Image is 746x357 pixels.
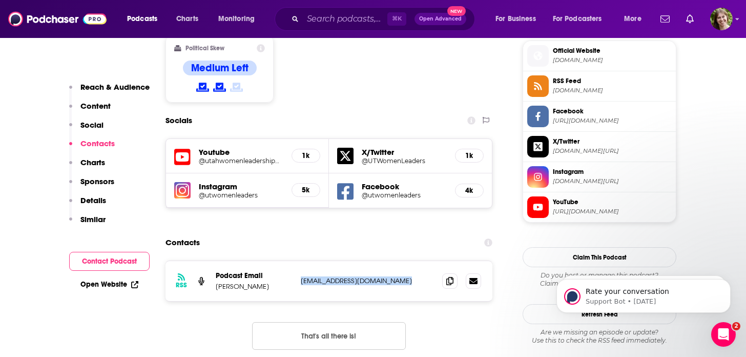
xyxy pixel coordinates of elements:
[176,281,187,289] h3: RSS
[185,45,224,52] h2: Political Skew
[80,138,115,148] p: Contacts
[80,214,106,224] p: Similar
[732,322,740,330] span: 2
[362,191,447,199] a: @utwomenleaders
[69,176,114,195] button: Sponsors
[553,107,672,116] span: Facebook
[216,271,293,280] p: Podcast Email
[447,6,466,16] span: New
[656,10,674,28] a: Show notifications dropdown
[170,11,204,27] a: Charts
[69,82,150,101] button: Reach & Audience
[80,195,106,205] p: Details
[553,208,672,215] span: https://www.youtube.com/@utahwomenleadershipproject2160
[199,191,283,199] a: @utwomenleaders
[527,106,672,127] a: Facebook[URL][DOMAIN_NAME]
[199,157,283,165] a: @utahwomenleadershipproject2160
[464,186,475,195] h5: 4k
[300,186,312,194] h5: 5k
[553,46,672,55] span: Official Website
[553,56,672,64] span: utwomen.org
[527,196,672,218] a: YouTube[URL][DOMAIN_NAME]
[8,9,107,29] img: Podchaser - Follow, Share and Rate Podcasts
[69,195,106,214] button: Details
[174,182,191,199] img: iconImage
[69,101,111,120] button: Content
[165,111,192,130] h2: Socials
[80,82,150,92] p: Reach & Audience
[80,176,114,186] p: Sponsors
[710,8,733,30] button: Show profile menu
[191,62,248,74] h4: Medium Left
[165,233,200,252] h2: Contacts
[711,322,736,347] iframe: Intercom live chat
[553,147,672,155] span: twitter.com/UTWomenLeaders
[199,182,283,191] h5: Instagram
[553,12,602,26] span: For Podcasters
[523,247,676,267] button: Claim This Podcast
[527,136,672,157] a: X/Twitter[DOMAIN_NAME][URL]
[710,8,733,30] img: User Profile
[553,117,672,125] span: https://www.facebook.com/utwomenleaders
[362,182,447,191] h5: Facebook
[127,12,157,26] span: Podcasts
[284,7,485,31] div: Search podcasts, credits, & more...
[300,151,312,160] h5: 1k
[252,322,406,350] button: Nothing here.
[69,120,103,139] button: Social
[553,177,672,185] span: instagram.com/utwomenleaders
[80,280,138,289] a: Open Website
[546,11,617,27] button: open menu
[682,10,698,28] a: Show notifications dropdown
[624,12,641,26] span: More
[527,45,672,67] a: Official Website[DOMAIN_NAME]
[176,12,198,26] span: Charts
[553,137,672,146] span: X/Twitter
[541,257,746,329] iframe: Intercom notifications message
[553,197,672,207] span: YouTube
[69,214,106,233] button: Similar
[80,157,105,167] p: Charts
[80,120,103,130] p: Social
[553,167,672,176] span: Instagram
[362,157,447,165] a: @UTWomenLeaders
[495,12,536,26] span: For Business
[523,328,676,345] div: Are we missing an episode or update? Use this to check the RSS feed immediately.
[523,271,676,288] div: Claim and edit this page to your liking.
[362,147,447,157] h5: X/Twitter
[710,8,733,30] span: Logged in as bellagibb
[419,16,462,22] span: Open Advanced
[527,166,672,188] a: Instagram[DOMAIN_NAME][URL]
[199,147,283,157] h5: Youtube
[69,138,115,157] button: Contacts
[303,11,387,27] input: Search podcasts, credits, & more...
[211,11,268,27] button: open menu
[69,252,150,271] button: Contact Podcast
[387,12,406,26] span: ⌘ K
[527,75,672,97] a: RSS Feed[DOMAIN_NAME]
[617,11,654,27] button: open menu
[523,271,676,280] span: Do you host or manage this podcast?
[415,13,466,25] button: Open AdvancedNew
[464,151,475,160] h5: 1k
[553,87,672,94] span: feeds.buzzsprout.com
[488,11,549,27] button: open menu
[69,157,105,176] button: Charts
[553,76,672,86] span: RSS Feed
[301,276,434,285] p: [EMAIL_ADDRESS][DOMAIN_NAME]
[120,11,171,27] button: open menu
[218,12,255,26] span: Monitoring
[80,101,111,111] p: Content
[216,282,293,291] p: [PERSON_NAME]
[523,304,676,324] button: Refresh Feed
